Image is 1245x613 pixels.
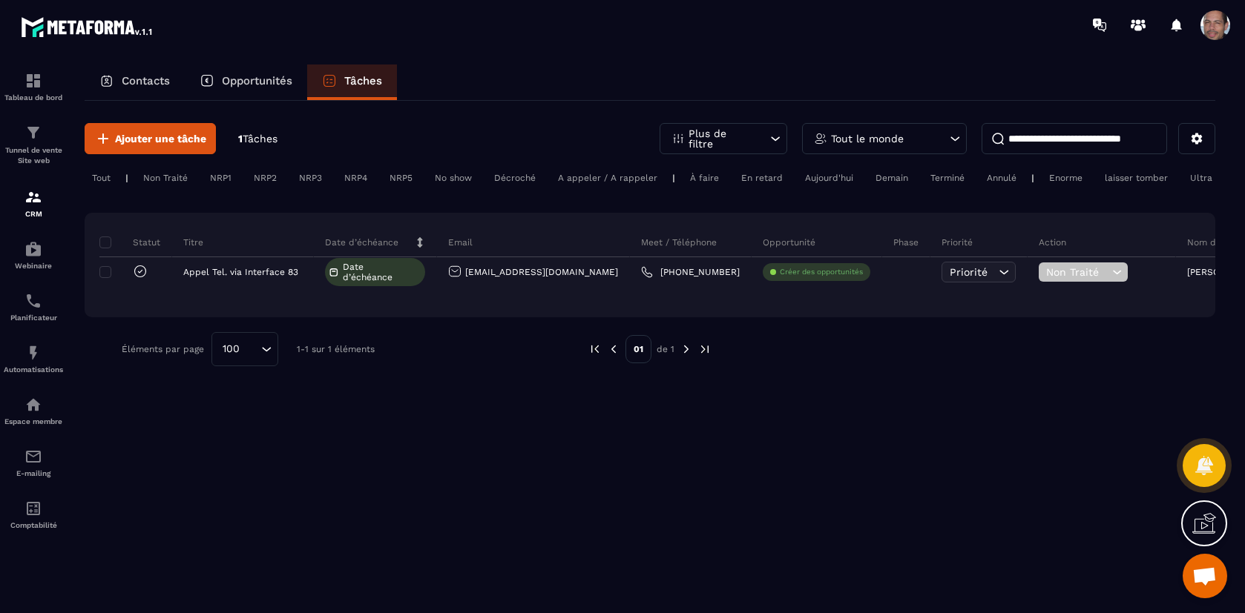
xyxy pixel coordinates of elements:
div: À faire [683,169,726,187]
p: | [1031,173,1034,183]
p: Statut [103,236,160,248]
p: Meet / Téléphone [641,236,717,248]
p: E-mailing [4,469,63,477]
img: formation [24,124,42,142]
p: Webinaire [4,262,63,270]
a: formationformationTunnel de vente Site web [4,113,63,177]
a: emailemailE-mailing [4,437,63,488]
p: | [672,173,675,183]
img: automations [24,396,42,414]
img: scheduler [24,292,42,310]
p: Automatisations [4,365,63,374]
a: [PHONE_NUMBER] [641,266,740,278]
span: Date d’échéance [343,262,421,282]
img: automations [24,344,42,362]
p: Créer des opportunités [780,267,863,277]
p: Tout le monde [831,133,904,144]
span: Non Traité [1046,266,1108,278]
div: A appeler / A rappeler [551,169,665,187]
button: Ajouter une tâche [85,123,216,154]
a: Contacts [85,64,185,100]
p: Date d’échéance [325,236,398,248]
p: 01 [625,335,651,363]
p: Email [448,236,473,248]
div: Demain [868,169,916,187]
div: Terminé [923,169,972,187]
span: 100 [217,341,245,357]
img: formation [24,188,42,206]
a: Opportunités [185,64,307,100]
p: CRM [4,210,63,218]
input: Search for option [245,341,257,357]
div: NRP1 [203,169,239,187]
div: NRP2 [246,169,284,187]
img: next [680,342,693,356]
div: Annulé [979,169,1024,187]
p: Appel Tel. via Interface 83 [183,267,298,277]
p: Espace membre [4,417,63,425]
div: NRP5 [382,169,420,187]
a: automationsautomationsAutomatisations [4,333,63,385]
div: Ouvrir le chat [1183,554,1227,598]
img: email [24,448,42,465]
img: accountant [24,500,42,517]
div: Non Traité [136,169,195,187]
p: Éléments par page [122,344,204,354]
img: automations [24,240,42,258]
div: Enorme [1042,169,1090,187]
p: | [125,173,128,183]
p: Phase [893,236,919,248]
p: Tunnel de vente Site web [4,145,63,166]
p: Comptabilité [4,521,63,529]
p: Opportunité [763,236,815,248]
p: Contacts [122,74,170,87]
p: 1 [238,132,277,146]
div: No show [427,169,479,187]
div: NRP3 [292,169,329,187]
a: formationformationCRM [4,177,63,229]
span: Ajouter une tâche [115,131,206,146]
a: formationformationTableau de bord [4,61,63,113]
div: Aujourd'hui [798,169,861,187]
p: 1-1 sur 1 éléments [297,344,375,354]
div: laisser tomber [1097,169,1175,187]
div: Décroché [487,169,543,187]
p: de 1 [657,343,674,355]
p: Plus de filtre [689,128,754,149]
span: Priorité [950,266,988,278]
p: Priorité [942,236,973,248]
div: En retard [734,169,790,187]
img: next [698,342,712,356]
p: Planificateur [4,314,63,322]
img: formation [24,72,42,90]
p: Opportunités [222,74,292,87]
span: Tâches [243,133,277,145]
p: Action [1039,236,1066,248]
div: NRP4 [337,169,375,187]
a: accountantaccountantComptabilité [4,488,63,540]
img: prev [607,342,620,356]
a: automationsautomationsEspace membre [4,385,63,437]
a: Tâches [307,64,397,100]
div: Search for option [211,332,278,366]
p: Tâches [344,74,382,87]
div: Tout [85,169,118,187]
p: Tableau de bord [4,93,63,102]
p: Titre [183,236,203,248]
img: prev [588,342,602,356]
a: schedulerschedulerPlanificateur [4,281,63,333]
img: logo [21,13,154,40]
a: automationsautomationsWebinaire [4,229,63,281]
